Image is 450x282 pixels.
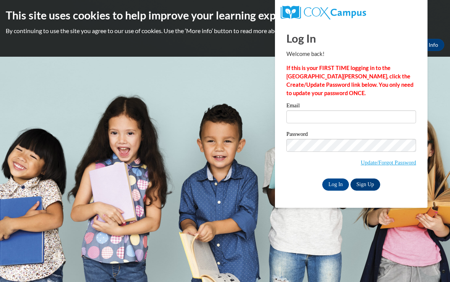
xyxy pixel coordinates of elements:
strong: If this is your FIRST TIME logging in to the [GEOGRAPHIC_DATA][PERSON_NAME], click the Create/Upd... [286,65,413,96]
label: Password [286,131,416,139]
a: Sign Up [350,178,380,191]
input: Log In [322,178,349,191]
p: Welcome back! [286,50,416,58]
iframe: Button to launch messaging window [419,252,444,276]
h2: This site uses cookies to help improve your learning experience. [6,8,444,23]
p: By continuing to use the site you agree to our use of cookies. Use the ‘More info’ button to read... [6,27,444,35]
a: Update/Forgot Password [361,159,416,166]
img: COX Campus [281,6,366,19]
label: Email [286,103,416,110]
h1: Log In [286,30,416,46]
